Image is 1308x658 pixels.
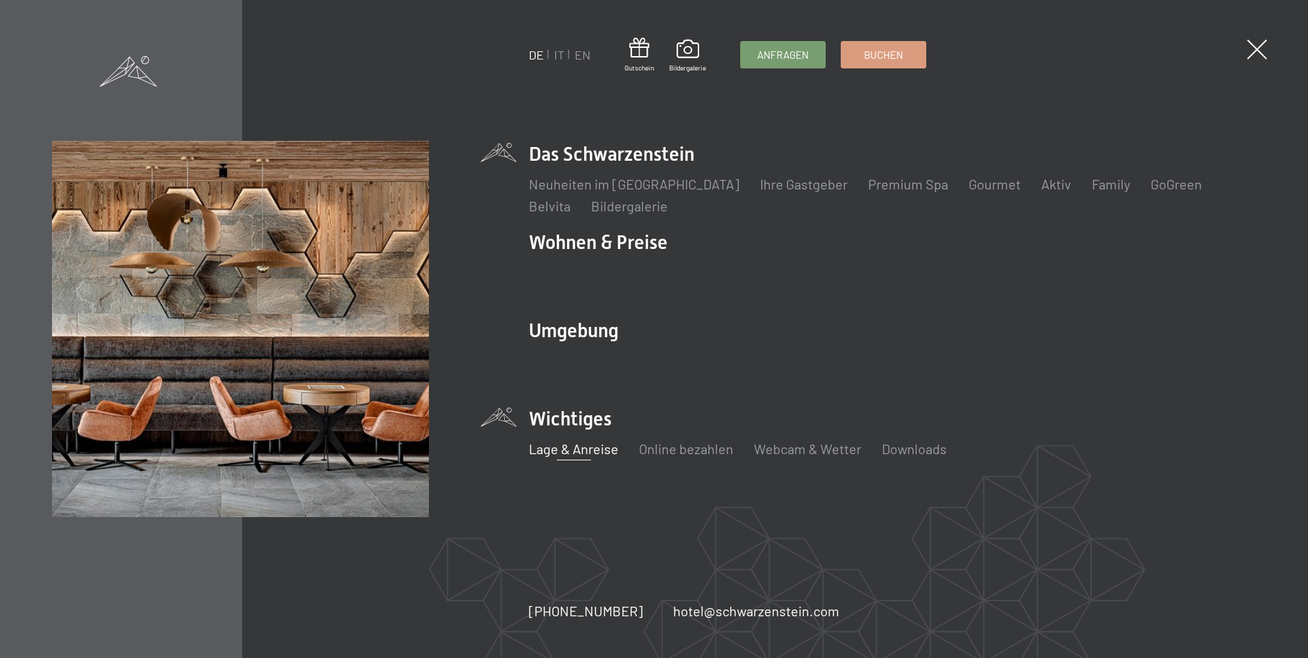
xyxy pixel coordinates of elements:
a: Gourmet [969,176,1021,192]
a: Ihre Gastgeber [760,176,848,192]
a: Lage & Anreise [529,440,618,457]
a: Gutschein [625,38,654,73]
span: Bildergalerie [669,63,706,73]
a: Online bezahlen [639,440,733,457]
a: Webcam & Wetter [754,440,861,457]
span: [PHONE_NUMBER] [529,603,643,619]
a: Family [1092,176,1130,192]
a: hotel@schwarzenstein.com [673,601,839,620]
a: [PHONE_NUMBER] [529,601,643,620]
a: GoGreen [1151,176,1202,192]
a: DE [529,47,544,62]
a: IT [554,47,564,62]
a: Premium Spa [868,176,948,192]
a: Aktiv [1041,176,1071,192]
a: Downloads [882,440,947,457]
span: Buchen [864,48,903,62]
a: Bildergalerie [669,40,706,73]
a: Belvita [529,198,571,214]
img: Wellnesshotels - Bar - Spieltische - Kinderunterhaltung [52,141,429,518]
a: Anfragen [741,42,825,68]
a: Neuheiten im [GEOGRAPHIC_DATA] [529,176,740,192]
span: Gutschein [625,63,654,73]
span: Anfragen [757,48,809,62]
a: Bildergalerie [591,198,668,214]
a: EN [575,47,590,62]
a: Buchen [841,42,926,68]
